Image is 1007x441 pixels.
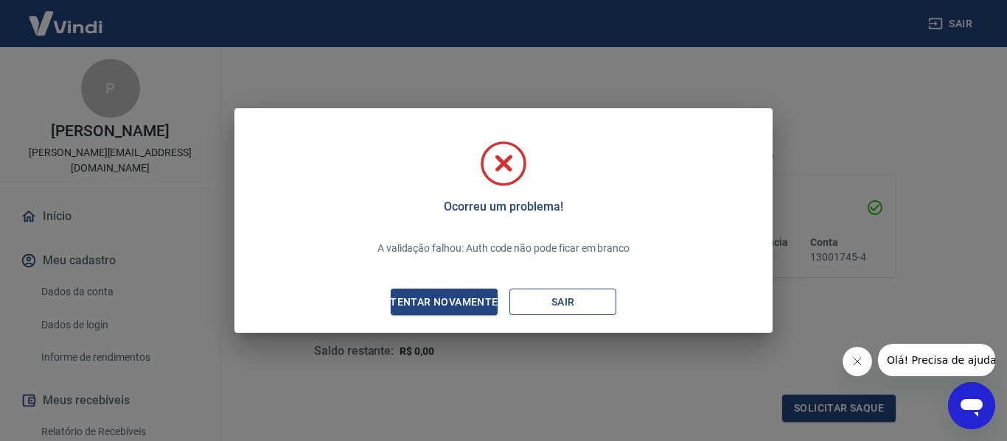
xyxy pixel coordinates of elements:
span: Olá! Precisa de ajuda? [9,10,124,22]
button: Tentar novamente [391,289,498,316]
iframe: Botão para abrir a janela de mensagens [948,382,995,429]
button: Sair [509,289,616,316]
iframe: Fechar mensagem [843,347,872,376]
p: A validação falhou: Auth code não pode ficar em branco [377,241,630,256]
h5: Ocorreu um problema! [444,200,562,214]
div: Tentar novamente [372,293,515,311]
iframe: Mensagem da empresa [878,344,995,376]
